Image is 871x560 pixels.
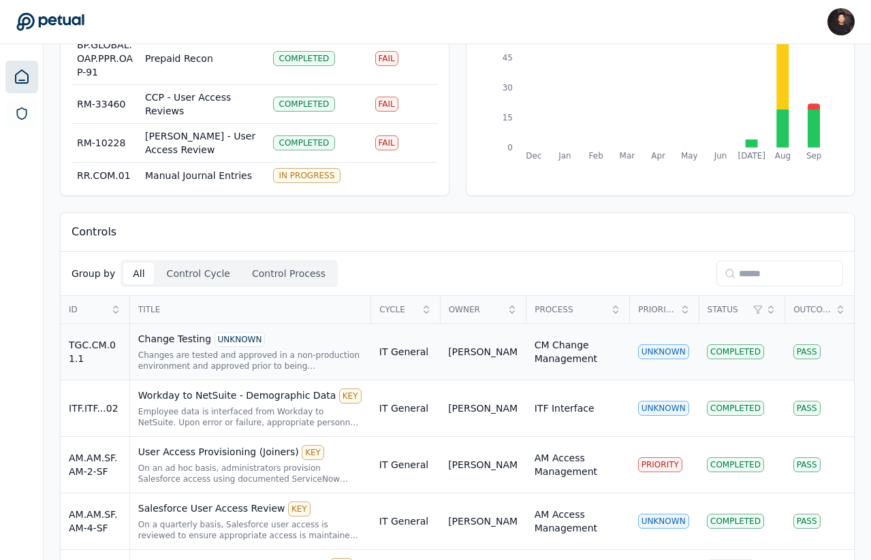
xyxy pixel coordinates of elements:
[588,151,603,161] tspan: Feb
[535,401,595,415] div: ITF Interface
[72,224,116,240] p: Controls
[535,508,622,535] div: AM Access Management
[371,493,440,550] td: IT General
[140,163,268,189] td: Manual Journal Entries
[77,137,125,148] span: RM-10228
[69,401,121,415] div: ITF.ITF...02
[526,151,541,161] tspan: Dec
[140,85,268,124] td: CCP - User Access Reviews
[681,151,698,161] tspan: May
[638,457,682,472] div: PRIORITY
[242,263,335,284] button: Control Process
[793,344,821,359] div: Pass
[448,514,518,528] div: [PERSON_NAME]
[535,451,622,478] div: AM Access Management
[375,51,398,66] div: Fail
[638,344,689,359] div: UNKNOWN
[273,135,336,150] div: Completed
[138,332,363,347] div: Change Testing
[535,338,622,365] div: CM Change Management
[69,451,121,478] div: AM.AM.SF.AM-2-SF
[288,501,311,516] div: KEY
[138,389,363,403] div: Workday to NetSuite - Demographic Data
[72,267,115,280] p: Group by
[793,457,821,472] div: Pass
[535,304,606,315] span: Process
[507,143,513,152] tspan: 0
[502,53,512,63] tspan: 45
[302,445,324,460] div: KEY
[69,304,106,315] span: ID
[449,304,503,315] span: Owner
[502,83,512,93] tspan: 30
[339,389,362,403] div: KEY
[138,445,363,460] div: User Access Provisioning (Joiners)
[793,514,821,529] div: Pass
[138,501,363,516] div: Salesforce User Access Review
[69,338,121,365] div: TGC.CM.01.1
[448,401,518,415] div: [PERSON_NAME]
[273,168,341,183] div: In Progress
[448,458,518,472] div: [PERSON_NAME]
[138,350,363,372] div: Changes are tested and approved in a non-production environment and approved prior to being imple...
[651,151,665,161] tspan: Apr
[77,39,133,78] span: BP.GLOBAL.OAP.PPR.OAP-91
[375,97,398,112] div: Fail
[638,514,689,529] div: UNKNOWN
[714,151,727,161] tspan: Jun
[707,514,764,529] div: Completed
[827,8,855,35] img: James Lee
[708,304,750,315] span: Status
[638,401,689,416] div: UNKNOWN
[16,12,84,31] a: Go to Dashboard
[638,304,675,315] span: Priority
[775,151,791,161] tspan: Aug
[77,99,125,110] span: RM-33460
[371,437,440,493] td: IT General
[558,151,571,161] tspan: Jan
[138,519,363,541] div: On a quarterly basis, Salesforce user access is reviewed to ensure appropriate access is maintain...
[157,263,240,284] button: Control Cycle
[371,380,440,437] td: IT General
[5,61,38,93] a: Dashboard
[379,304,416,315] span: Cycle
[738,151,765,161] tspan: [DATE]
[140,33,268,85] td: Prepaid Recon
[806,151,822,161] tspan: Sep
[215,332,266,347] div: UNKNOWN
[77,170,131,181] span: RR.COM.01
[7,99,37,129] a: SOC 1 Reports
[140,124,268,163] td: [PERSON_NAME] - User Access Review
[69,508,121,535] div: AM.AM.SF.AM-4-SF
[707,457,764,472] div: Completed
[707,344,764,359] div: Completed
[123,263,154,284] button: All
[273,51,336,66] div: Completed
[375,135,398,150] div: Fail
[707,401,764,416] div: Completed
[793,304,831,315] span: Outcome
[138,406,363,428] div: Employee data is interfaced from Workday to NetSuite. Upon error or failure, appropriate personne...
[448,345,518,359] div: [PERSON_NAME]
[502,113,512,122] tspan: 15
[138,463,363,484] div: On an ad hoc basis, administrators provision Salesforce access using documented ServiceNow approv...
[273,97,336,112] div: Completed
[793,401,821,416] div: Pass
[371,324,440,380] td: IT General
[138,304,363,315] span: Title
[619,151,635,161] tspan: Mar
